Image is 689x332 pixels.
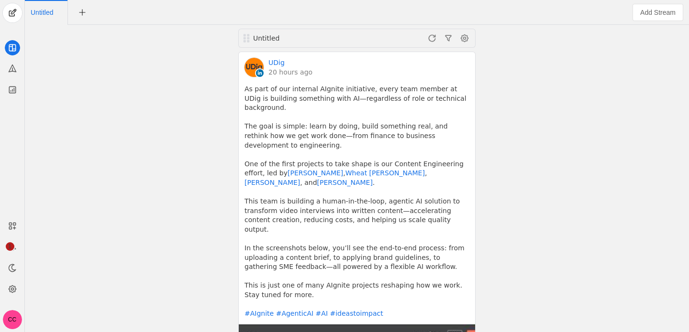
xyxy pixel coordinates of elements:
a: #AgenticAI [276,310,313,317]
span: Click to edit name [31,9,53,16]
a: UDig [268,58,285,67]
a: [PERSON_NAME] [317,179,373,186]
a: [PERSON_NAME] [244,179,300,186]
a: [PERSON_NAME] [288,169,343,177]
div: Untitled [253,33,367,43]
button: Add Stream [633,4,683,21]
span: 1 [6,242,14,251]
a: #AIgnite [244,310,274,317]
a: Wheat [PERSON_NAME] [345,169,425,177]
span: Add Stream [640,8,676,17]
app-icon-button: New Tab [74,8,91,16]
button: CC [3,310,22,329]
img: cache [244,58,264,77]
a: #AI [316,310,328,317]
a: 20 hours ago [268,67,312,77]
a: #ideastoimpact [330,310,383,317]
pre: As part of our internal AIgnite initiative, every team member at UDig is building something with ... [244,85,469,319]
